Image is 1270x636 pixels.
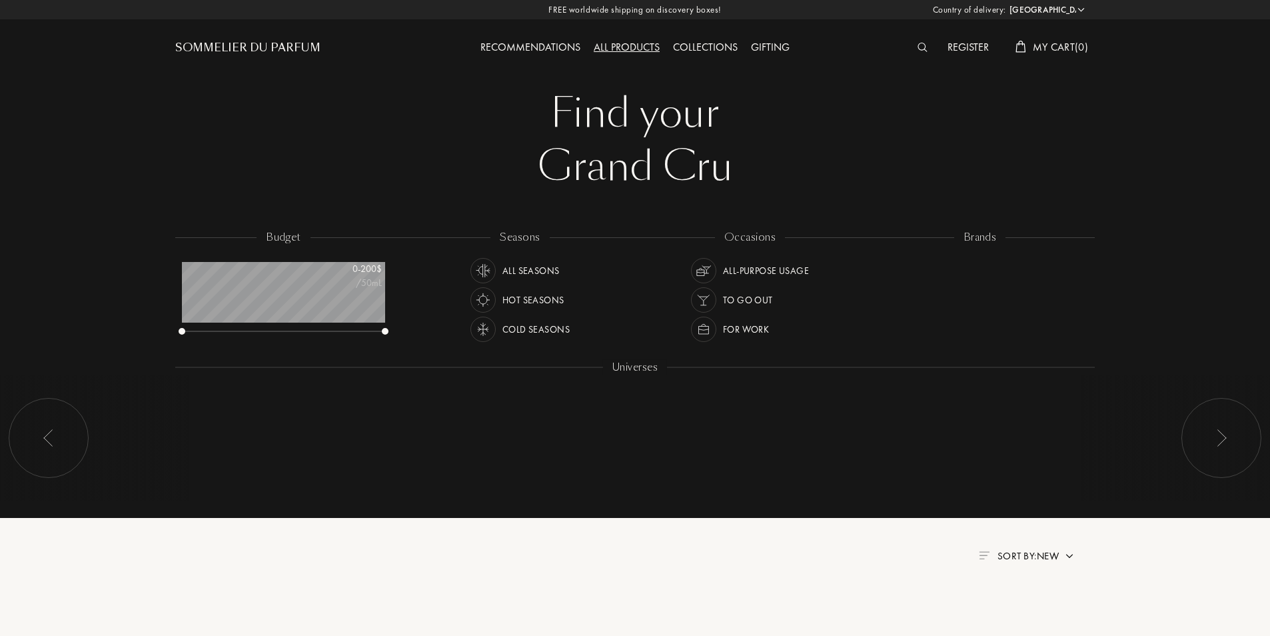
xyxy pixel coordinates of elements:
div: 0 - 200 $ [315,262,382,276]
div: Hot Seasons [502,287,564,313]
div: Recommendations [474,39,587,57]
div: Gifting [744,39,796,57]
div: budget [257,230,311,245]
img: cart_white.svg [1015,41,1026,53]
a: Sommelier du Parfum [175,40,320,56]
div: To go Out [723,287,773,313]
img: usage_season_hot_white.svg [474,291,492,309]
div: All-purpose Usage [723,258,809,283]
img: usage_occasion_party_white.svg [694,291,713,309]
a: All products [587,40,666,54]
div: Cold Seasons [502,317,570,342]
img: search_icn_white.svg [918,43,928,52]
div: Find your [185,87,1085,140]
a: Recommendations [474,40,587,54]
div: Collections [666,39,744,57]
a: Collections [666,40,744,54]
img: filter_by.png [979,551,989,559]
div: seasons [490,230,549,245]
span: My Cart ( 0 ) [1033,40,1088,54]
img: arr_left.svg [43,429,54,447]
img: arr_left.svg [1216,429,1227,447]
div: brands [954,230,1006,245]
a: Gifting [744,40,796,54]
a: Register [941,40,995,54]
div: All products [587,39,666,57]
div: Grand Cru [185,140,1085,193]
span: Country of delivery: [933,3,1006,17]
img: usage_occasion_work_white.svg [694,320,713,339]
img: usage_season_average_white.svg [474,261,492,280]
div: Universes [603,360,667,375]
img: usage_season_cold_white.svg [474,320,492,339]
img: usage_occasion_all_white.svg [694,261,713,280]
div: For Work [723,317,769,342]
div: All Seasons [502,258,560,283]
div: occasions [715,230,785,245]
div: /50mL [315,276,382,290]
div: Register [941,39,995,57]
span: Sort by: New [997,549,1059,563]
img: arrow.png [1064,551,1075,561]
